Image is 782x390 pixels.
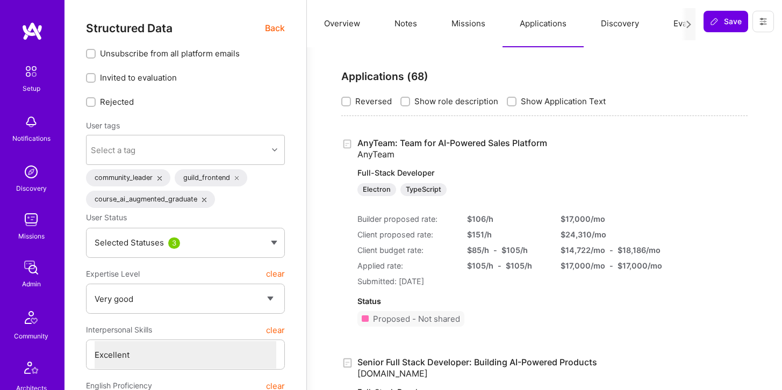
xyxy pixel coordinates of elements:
[341,138,354,150] i: icon Application
[86,191,215,208] div: course_ai_augmented_graduate
[18,305,44,330] img: Community
[175,169,248,186] div: guild_frontend
[22,278,41,290] div: Admin
[357,260,454,271] div: Applied rate:
[86,120,120,131] label: User tags
[23,83,40,94] div: Setup
[704,11,748,32] button: Save
[467,229,548,240] div: $ 151 /h
[266,264,285,284] button: clear
[355,96,392,107] span: Reversed
[609,260,613,271] div: -
[12,133,51,144] div: Notifications
[506,260,532,271] div: $ 105 /h
[357,244,454,256] div: Client budget rate:
[202,198,206,202] i: icon Close
[373,313,460,324] div: Proposed - Not shared
[561,244,605,256] div: $ 14,722 /mo
[16,183,47,194] div: Discovery
[357,368,428,379] span: [DOMAIN_NAME]
[357,276,641,287] div: Submitted: [DATE]
[235,176,239,180] i: icon Close
[357,229,454,240] div: Client proposed rate:
[561,229,641,240] div: $ 24,310 /mo
[18,230,45,242] div: Missions
[498,260,501,271] div: -
[357,149,394,160] span: AnyTeam
[91,145,135,156] div: Select a tag
[341,70,428,83] strong: Applications ( 68 )
[710,16,742,27] span: Save
[86,21,173,35] span: Structured Data
[95,237,164,248] span: Selected Statuses
[20,111,42,133] img: bell
[100,48,240,59] span: Unsubscribe from all platform emails
[341,357,357,369] div: Created
[618,244,661,256] div: $ 18,186 /mo
[100,72,177,83] span: Invited to evaluation
[357,295,641,307] div: Status
[168,237,180,249] div: 3
[685,20,693,28] i: icon Next
[561,213,641,225] div: $ 17,000 /mo
[14,330,48,342] div: Community
[265,21,285,35] span: Back
[357,168,641,178] p: Full-Stack Developer
[414,96,498,107] span: Show role description
[20,209,42,230] img: teamwork
[341,138,357,150] div: Created
[467,213,548,225] div: $ 106 /h
[21,21,43,41] img: logo
[20,60,42,83] img: setup
[86,169,170,186] div: community_leader
[271,241,277,245] img: caret
[20,161,42,183] img: discovery
[609,244,613,256] div: -
[272,147,277,153] i: icon Chevron
[100,96,134,107] span: Rejected
[501,244,528,256] div: $ 105 /h
[18,357,44,382] img: Architects
[521,96,606,107] span: Show Application Text
[467,260,493,271] div: $ 105 /h
[20,257,42,278] img: admin teamwork
[357,213,454,225] div: Builder proposed rate:
[357,183,396,196] div: Electron
[86,213,127,222] span: User Status
[341,357,354,369] i: icon Application
[618,260,662,271] div: $ 17,000 /mo
[357,138,641,196] a: AnyTeam: Team for AI-Powered Sales PlatformAnyTeamFull-Stack DeveloperElectronTypeScript
[561,260,605,271] div: $ 17,000 /mo
[86,320,152,340] span: Interpersonal Skills
[157,176,162,180] i: icon Close
[86,264,140,284] span: Expertise Level
[467,244,489,256] div: $ 85 /h
[400,183,447,196] div: TypeScript
[493,244,497,256] div: -
[266,320,285,340] button: clear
